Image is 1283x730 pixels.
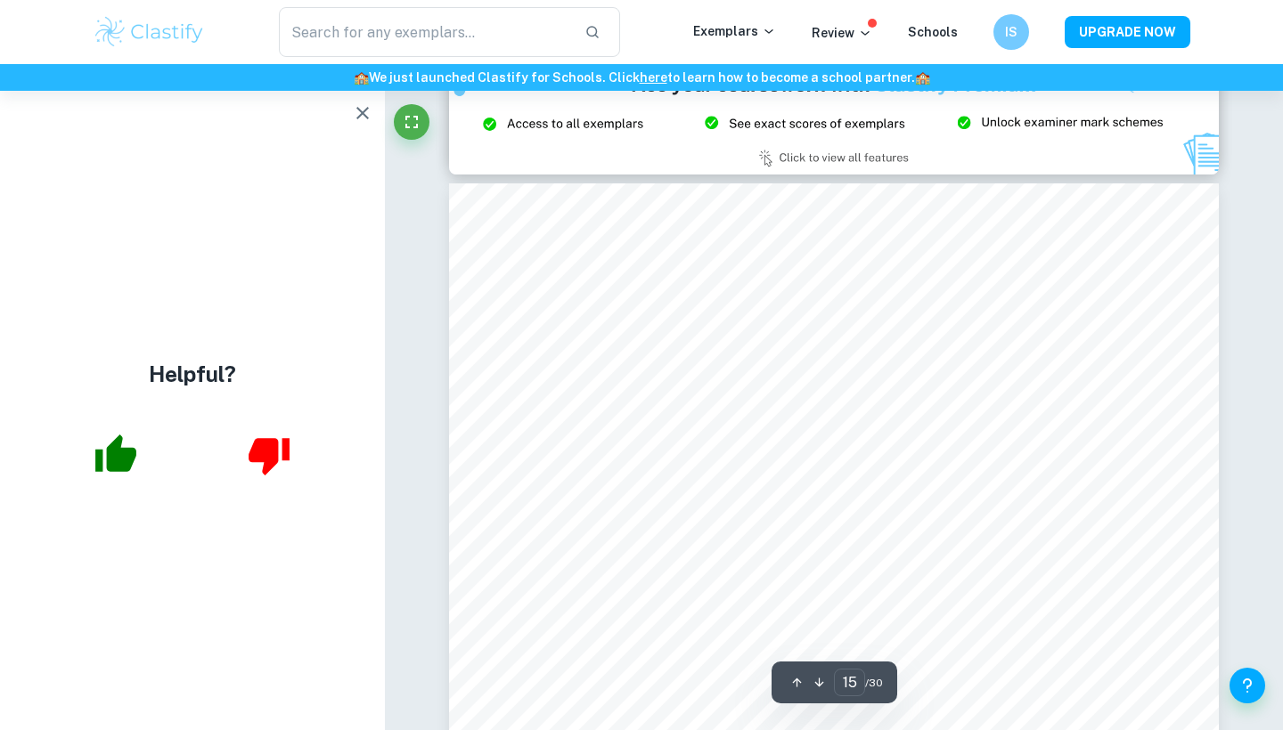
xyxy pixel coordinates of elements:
span: 🏫 [354,70,369,85]
img: Clastify logo [93,14,206,50]
a: here [640,70,667,85]
p: Review [812,23,872,43]
button: IS [993,14,1029,50]
input: Search for any exemplars... [279,7,570,57]
p: Exemplars [693,21,776,41]
button: Fullscreen [394,104,429,140]
button: Help and Feedback [1230,668,1265,703]
span: 🏫 [915,70,930,85]
h6: We just launched Clastify for Schools. Click to learn how to become a school partner. [4,68,1279,87]
h4: Helpful? [149,358,236,390]
button: UPGRADE NOW [1065,16,1190,48]
h6: IS [1001,22,1022,42]
span: / 30 [865,675,883,691]
img: Ad [449,60,1219,175]
a: Schools [908,25,958,39]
